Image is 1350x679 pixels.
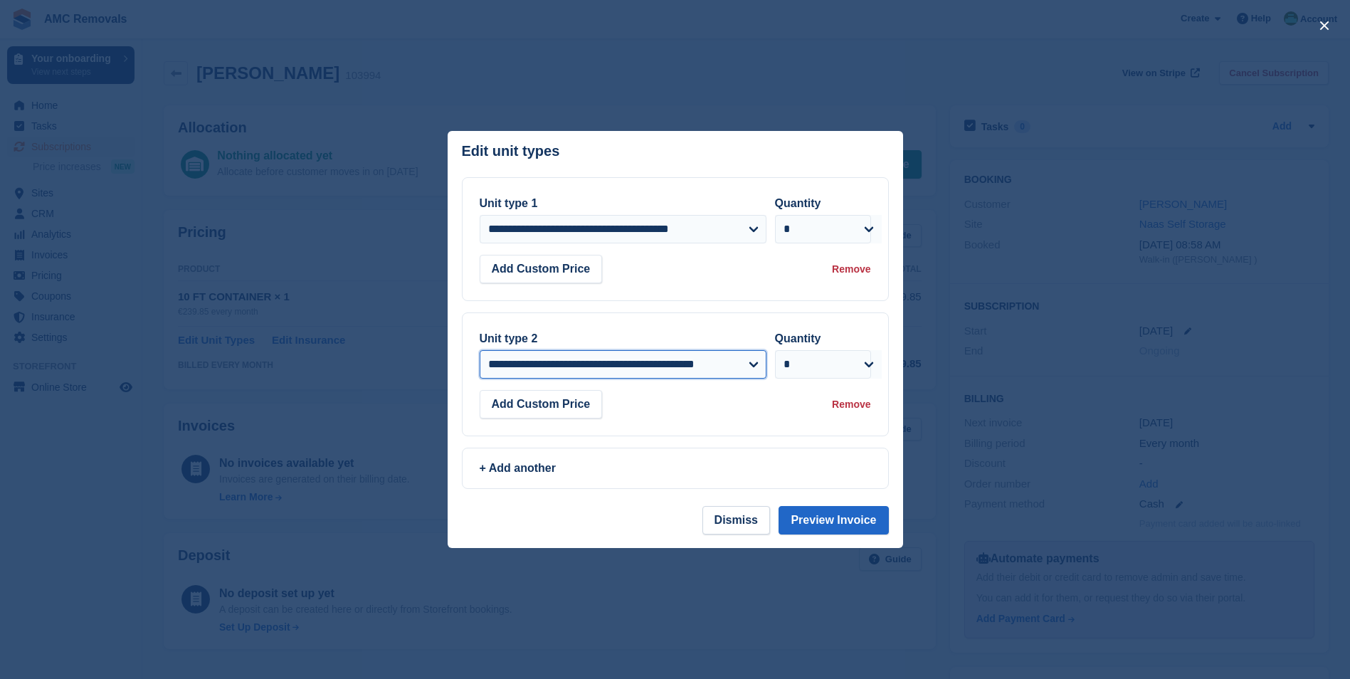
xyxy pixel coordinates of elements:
div: Remove [832,397,870,412]
button: close [1313,14,1336,37]
label: Unit type 1 [480,197,538,209]
label: Quantity [775,332,821,344]
button: Add Custom Price [480,255,603,283]
label: Quantity [775,197,821,209]
div: Remove [832,262,870,277]
button: Dismiss [702,506,770,535]
label: Unit type 2 [480,332,538,344]
button: Add Custom Price [480,390,603,419]
p: Edit unit types [462,143,560,159]
div: + Add another [480,460,871,477]
button: Preview Invoice [779,506,888,535]
a: + Add another [462,448,889,489]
